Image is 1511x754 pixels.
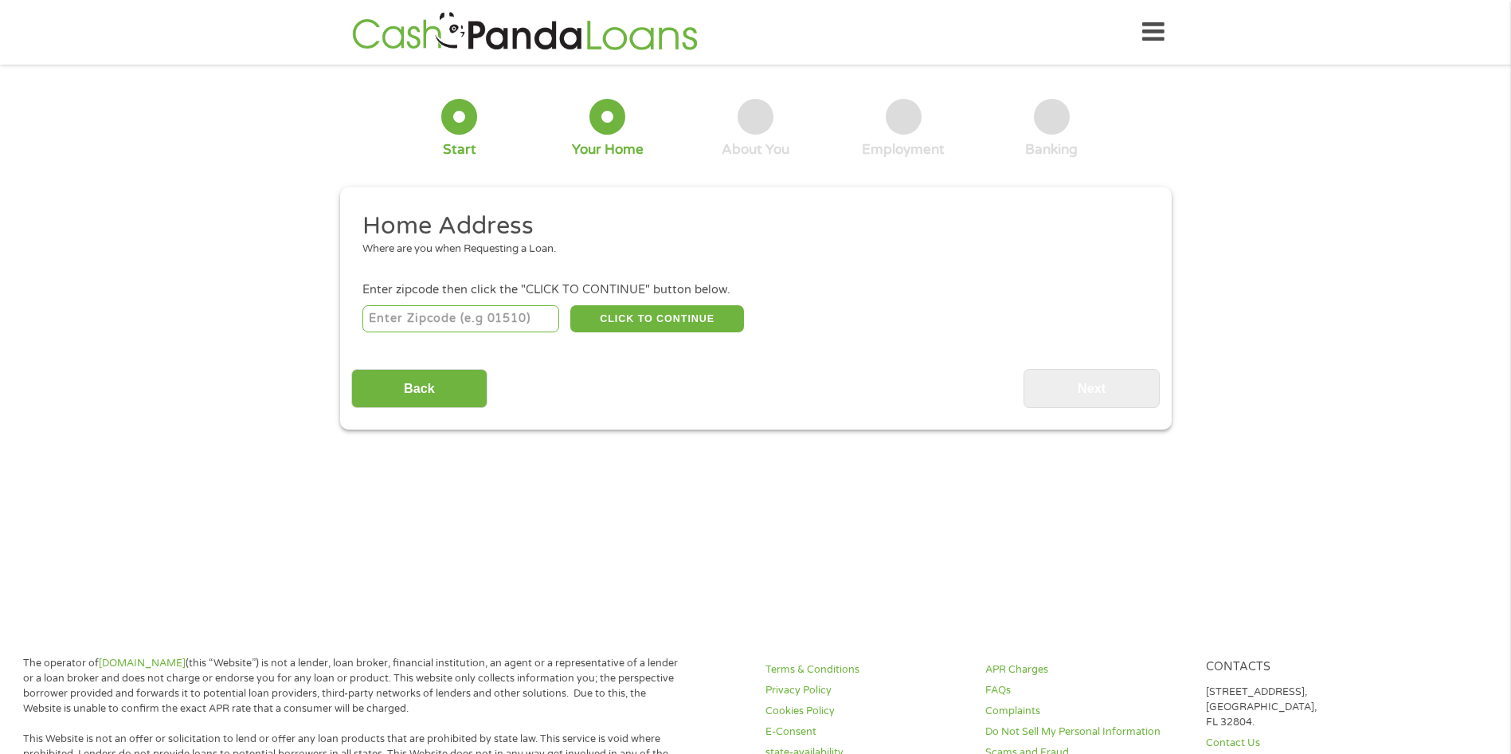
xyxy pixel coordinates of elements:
a: Cookies Policy [765,704,966,719]
a: FAQs [985,683,1186,698]
a: Terms & Conditions [765,662,966,677]
p: The operator of (this “Website”) is not a lender, loan broker, financial institution, an agent or... [23,656,684,717]
a: [DOMAIN_NAME] [99,657,186,670]
div: Enter zipcode then click the "CLICK TO CONTINUE" button below. [362,281,1148,299]
div: About You [722,141,789,159]
p: [STREET_ADDRESS], [GEOGRAPHIC_DATA], FL 32804. [1206,685,1407,730]
a: Do Not Sell My Personal Information [985,725,1186,740]
div: Employment [862,141,945,159]
a: Complaints [985,704,1186,719]
a: Privacy Policy [765,683,966,698]
a: E-Consent [765,725,966,740]
input: Next [1024,369,1160,408]
h2: Home Address [362,210,1137,242]
div: Start [443,141,476,159]
a: APR Charges [985,662,1186,677]
a: Contact Us [1206,736,1407,751]
img: GetLoanNow Logo [347,10,703,55]
div: Banking [1025,141,1078,159]
h4: Contacts [1206,660,1407,675]
input: Back [351,369,487,408]
div: Where are you when Requesting a Loan. [362,242,1137,257]
button: CLICK TO CONTINUE [570,305,744,332]
input: Enter Zipcode (e.g 01510) [362,305,559,332]
div: Your Home [572,141,644,159]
